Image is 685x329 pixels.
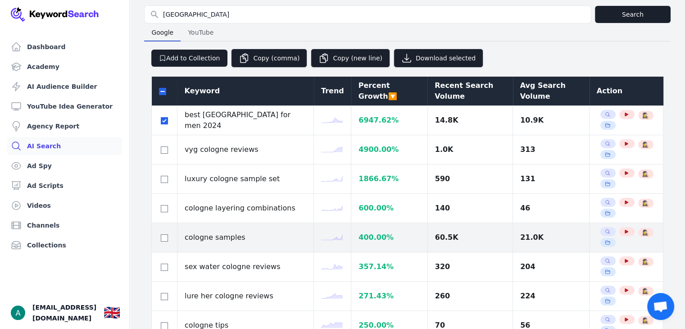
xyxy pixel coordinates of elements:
button: 🕵️‍♀️ [642,141,649,148]
div: 1.0K [435,144,505,155]
a: Ad Scripts [7,177,122,195]
button: 🕵️‍♀️ [642,258,649,265]
img: Arihant Jain [11,306,25,320]
button: 🕵️‍♀️ [642,170,649,178]
div: 313 [520,144,582,155]
td: vyg cologne reviews [177,135,314,164]
div: Percent Growth 🔽 [358,80,420,102]
button: Add to Collection [151,50,227,67]
div: 590 [435,174,505,184]
button: Search [595,6,671,23]
td: luxury cologne sample set [177,164,314,194]
button: Copy (new line) [311,49,390,68]
button: Open user button [11,306,25,320]
div: 271.43 % [358,291,420,302]
button: 🇬🇧 [104,304,120,322]
div: 21.0K [520,232,582,243]
input: Search [145,6,591,23]
div: Trend [321,86,344,96]
div: 🇬🇧 [104,305,120,321]
a: Videos [7,196,122,215]
td: best [GEOGRAPHIC_DATA] for men 2024 [177,106,314,135]
div: 204 [520,261,582,272]
button: 🕵️‍♀️ [642,317,649,324]
a: YouTube Idea Generator [7,97,122,115]
div: 131 [520,174,582,184]
a: AI Audience Builder [7,78,122,96]
div: 6947.62 % [358,115,420,126]
button: 🕵️‍♀️ [642,112,649,119]
div: 4900.00 % [358,144,420,155]
span: YouTube [184,26,217,39]
div: Avg Search Volume [520,80,582,102]
div: 260 [435,291,505,302]
div: 140 [435,203,505,214]
div: 1866.67 % [358,174,420,184]
a: Collections [7,236,122,254]
div: Keyword [185,86,307,96]
img: Your Company [11,7,99,22]
div: 600.00 % [358,203,420,214]
a: Ad Spy [7,157,122,175]
a: Agency Report [7,117,122,135]
div: 400.00 % [358,232,420,243]
td: lure her cologne reviews [177,282,314,311]
button: Download selected [394,49,483,68]
button: 🕵️‍♀️ [642,288,649,295]
div: 320 [435,261,505,272]
div: 46 [520,203,582,214]
a: Channels [7,216,122,234]
div: 60.5K [435,232,505,243]
td: sex water cologne reviews [177,252,314,282]
div: Open chat [647,293,674,320]
div: Action [597,86,656,96]
a: Academy [7,58,122,76]
a: Dashboard [7,38,122,56]
span: [EMAIL_ADDRESS][DOMAIN_NAME] [32,302,96,324]
a: AI Search [7,137,122,155]
div: 357.14 % [358,261,420,272]
div: 14.8K [435,115,505,126]
button: 🕵️‍♀️ [642,200,649,207]
div: Recent Search Volume [435,80,505,102]
td: cologne samples [177,223,314,252]
td: cologne layering combinations [177,194,314,223]
button: 🕵️‍♀️ [642,229,649,236]
span: Google [148,26,177,39]
button: Copy (comma) [231,49,307,68]
div: 10.9K [520,115,582,126]
div: 224 [520,291,582,302]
